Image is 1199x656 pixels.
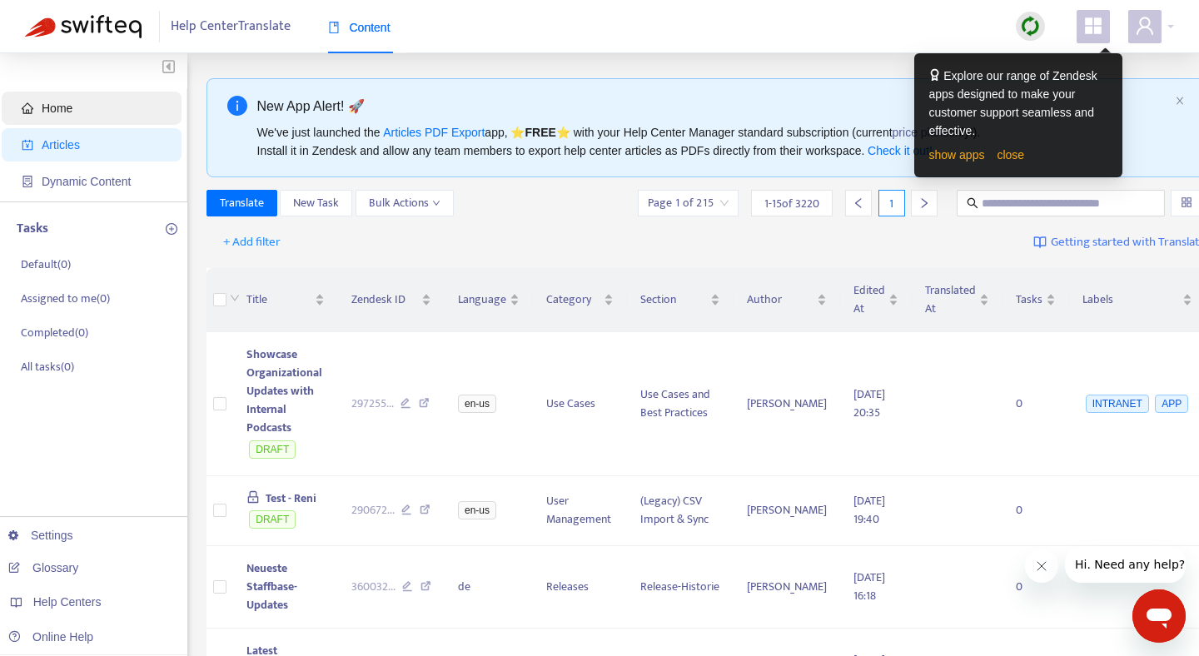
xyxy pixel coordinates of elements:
th: Edited At [840,268,912,332]
th: Tasks [1002,268,1069,332]
a: price plans [893,126,949,139]
span: account-book [22,139,33,151]
span: [DATE] 19:40 [853,491,885,529]
span: down [230,293,240,303]
span: [DATE] 16:18 [853,568,885,605]
th: Category [533,268,627,332]
div: We've just launched the app, ⭐ ⭐️ with your Help Center Manager standard subscription (current on... [257,123,1168,160]
img: Swifteq [25,15,142,38]
span: right [918,197,930,209]
span: Zendesk ID [351,291,419,309]
td: User Management [533,476,627,547]
span: Home [42,102,72,115]
span: plus-circle [166,223,177,235]
button: New Task [280,190,352,216]
button: Translate [206,190,277,216]
span: Translated At [925,281,976,318]
td: 0 [1002,332,1069,476]
th: Zendesk ID [338,268,445,332]
td: [PERSON_NAME] [734,332,840,476]
th: Section [627,268,734,332]
iframe: Message from company [1065,546,1186,583]
th: Title [233,268,338,332]
span: Showcase Organizational Updates with Internal Podcasts [246,345,322,437]
span: INTRANET [1086,395,1149,413]
span: user [1135,16,1155,36]
span: Translate [220,194,264,212]
span: book [328,22,340,33]
button: + Add filter [211,229,293,256]
td: [PERSON_NAME] [734,476,840,547]
div: New App Alert! 🚀 [257,96,1168,117]
span: Edited At [853,281,885,318]
span: Labels [1082,291,1179,309]
span: Section [640,291,707,309]
div: 1 [878,190,905,216]
span: en-us [458,501,496,519]
th: Language [445,268,533,332]
span: en-us [458,395,496,413]
td: Releases [533,546,627,629]
span: left [853,197,864,209]
td: de [445,546,533,629]
iframe: Close message [1025,549,1058,583]
span: Title [246,291,311,309]
span: [DATE] 20:35 [853,385,885,422]
a: Glossary [8,561,78,574]
span: Content [328,21,391,34]
span: + Add filter [223,232,281,252]
span: Tasks [1016,291,1042,309]
span: container [22,176,33,187]
span: Test - Reni [266,489,316,508]
span: APP [1155,395,1188,413]
span: 290672 ... [351,501,395,519]
span: Neueste Staffbase-Updates [246,559,297,614]
span: DRAFT [249,440,296,459]
th: Author [734,268,840,332]
span: down [432,199,440,207]
span: 297255 ... [351,395,394,413]
td: Use Cases [533,332,627,476]
img: sync.dc5367851b00ba804db3.png [1020,16,1041,37]
th: Translated At [912,268,1002,332]
span: lock [246,490,260,504]
span: Author [747,291,813,309]
span: info-circle [227,96,247,116]
span: 360032 ... [351,578,396,596]
span: close [1175,96,1185,106]
span: search [967,197,978,209]
span: appstore [1083,16,1103,36]
p: Default ( 0 ) [21,256,71,273]
span: Bulk Actions [369,194,440,212]
span: Help Center Translate [171,11,291,42]
td: (Legacy) CSV Import & Sync [627,476,734,547]
a: Settings [8,529,73,542]
span: Help Centers [33,595,102,609]
p: Assigned to me ( 0 ) [21,290,110,307]
td: 0 [1002,476,1069,547]
a: show apps [929,148,985,162]
a: Online Help [8,630,93,644]
span: home [22,102,33,114]
span: New Task [293,194,339,212]
b: FREE [525,126,555,139]
td: [PERSON_NAME] [734,546,840,629]
a: close [997,148,1024,162]
p: Tasks [17,219,48,239]
td: 0 [1002,546,1069,629]
iframe: Button to launch messaging window [1132,589,1186,643]
span: DRAFT [249,510,296,529]
span: Category [546,291,600,309]
div: Explore our range of Zendesk apps designed to make your customer support seamless and effective. [929,67,1107,140]
span: Dynamic Content [42,175,131,188]
a: Check it out! [868,144,933,157]
span: Articles [42,138,80,152]
button: close [1175,96,1185,107]
td: Use Cases and Best Practices [627,332,734,476]
span: Language [458,291,506,309]
button: Bulk Actionsdown [356,190,454,216]
img: image-link [1033,236,1047,249]
p: Completed ( 0 ) [21,324,88,341]
p: All tasks ( 0 ) [21,358,74,375]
